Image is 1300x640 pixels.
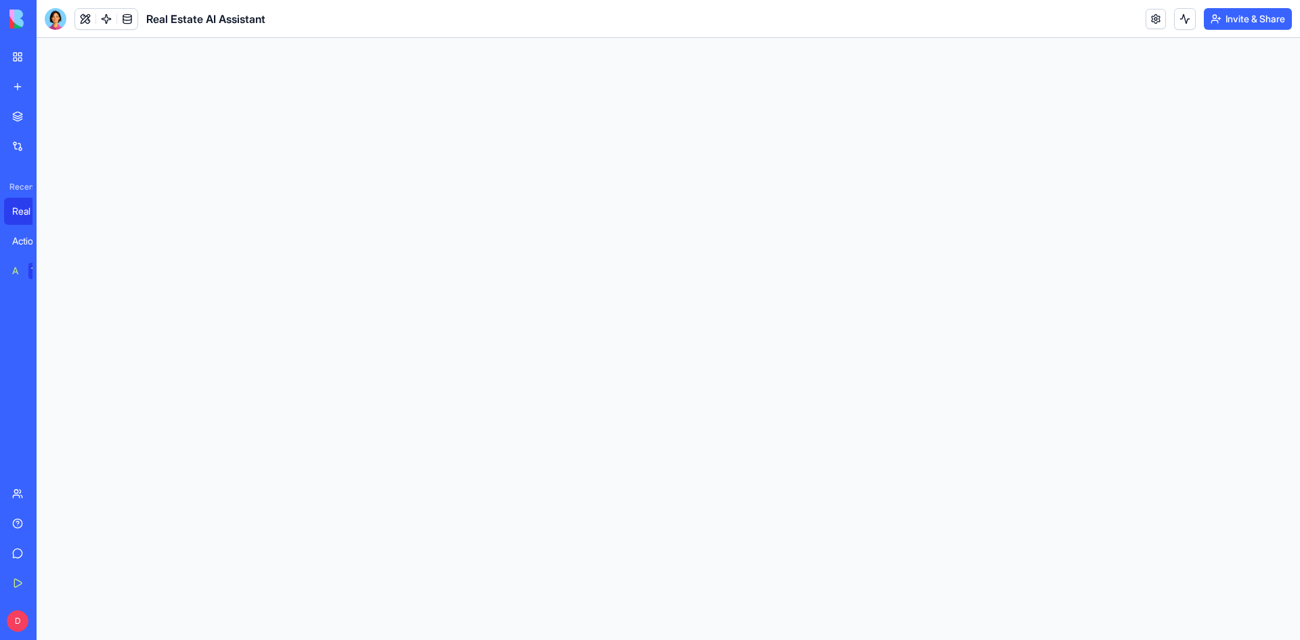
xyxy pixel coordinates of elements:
span: Real Estate AI Assistant [146,11,265,27]
a: Action [4,228,58,255]
a: AI Logo GeneratorTRY [4,257,58,284]
div: AI Logo Generator [12,264,19,278]
a: Real Estate AI Assistant [4,198,58,225]
div: TRY [28,263,50,279]
span: Recent [4,182,32,192]
img: logo [9,9,93,28]
div: Action [12,234,50,248]
span: D [7,610,28,632]
button: Invite & Share [1204,8,1292,30]
div: Real Estate AI Assistant [12,205,50,218]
